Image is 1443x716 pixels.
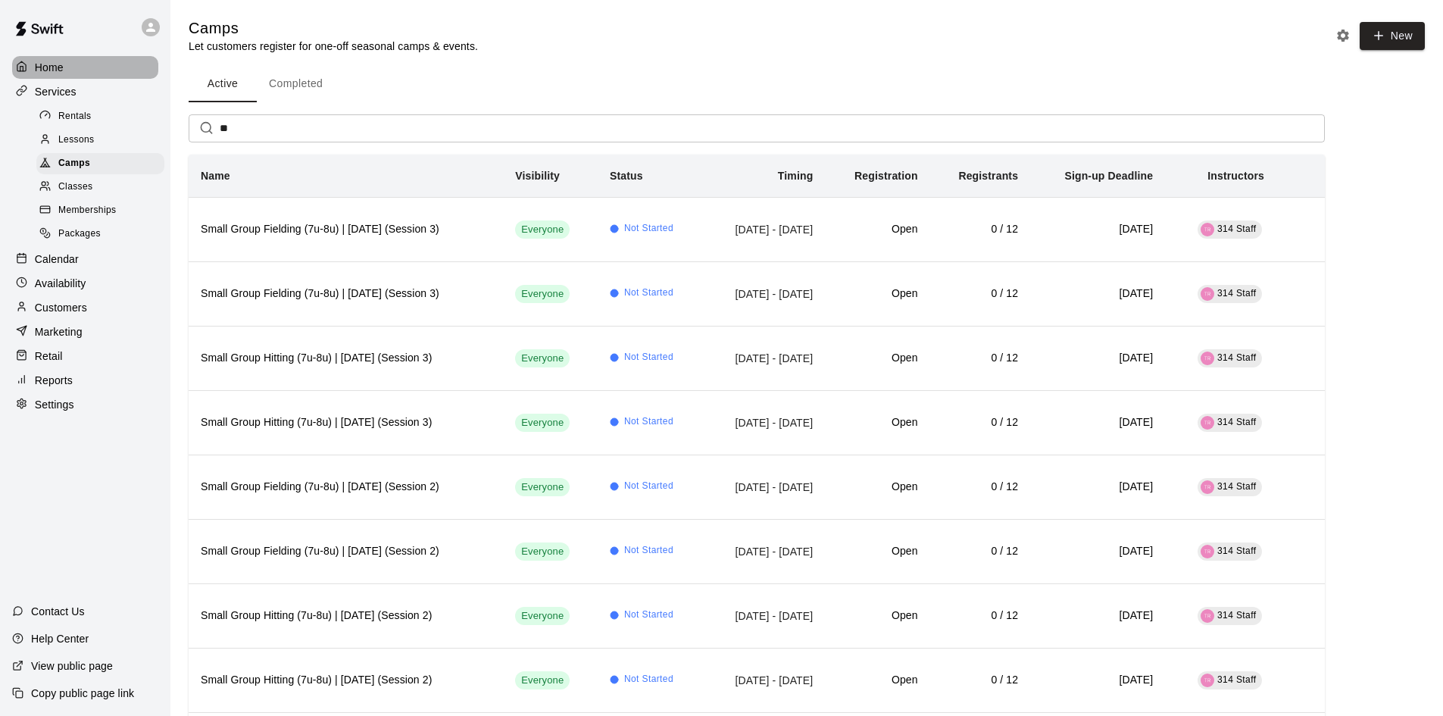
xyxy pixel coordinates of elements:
b: Timing [778,170,814,182]
div: Marketing [12,320,158,343]
span: 314 Staff [1217,224,1256,234]
a: Customers [12,296,158,319]
h6: [DATE] [1042,221,1153,238]
div: This service is visible to all of your customers [515,414,570,432]
h5: Camps [189,18,478,39]
div: Classes [36,177,164,198]
a: Availability [12,272,158,295]
button: Active [189,66,257,102]
p: Let customers register for one-off seasonal camps & events. [189,39,478,54]
div: Rentals [36,106,164,127]
span: 314 Staff [1217,610,1256,621]
span: Not Started [624,414,673,430]
div: Lessons [36,130,164,151]
b: Instructors [1207,170,1264,182]
h6: Open [837,672,917,689]
a: Packages [36,223,170,246]
b: Visibility [515,170,560,182]
h6: Small Group Fielding (7u-8u) | [DATE] (Session 3) [201,286,491,302]
img: 314 Staff [1201,609,1214,623]
h6: 0 / 12 [942,543,1018,560]
span: Not Started [624,350,673,365]
div: Memberships [36,200,164,221]
img: 314 Staff [1201,545,1214,558]
img: 314 Staff [1201,416,1214,430]
h6: Small Group Fielding (7u-8u) | [DATE] (Session 2) [201,479,491,496]
div: This service is visible to all of your customers [515,349,570,367]
span: 314 Staff [1217,417,1256,427]
span: Not Started [624,286,673,301]
h6: [DATE] [1042,479,1153,496]
span: Everyone [515,480,570,495]
h6: Small Group Hitting (7u-8u) | [DATE] (Session 3) [201,414,491,431]
td: [DATE] - [DATE] [703,261,825,326]
p: Services [35,84,77,99]
h6: Small Group Hitting (7u-8u) | [DATE] (Session 3) [201,350,491,367]
p: Home [35,60,64,75]
div: This service is visible to all of your customers [515,220,570,239]
div: This service is visible to all of your customers [515,607,570,625]
a: Reports [12,369,158,392]
div: This service is visible to all of your customers [515,542,570,561]
h6: 0 / 12 [942,479,1018,496]
h6: Open [837,286,917,302]
h6: [DATE] [1042,543,1153,560]
span: Not Started [624,672,673,687]
span: 314 Staff [1217,352,1256,363]
h6: Small Group Hitting (7u-8u) | [DATE] (Session 2) [201,672,491,689]
h6: 0 / 12 [942,414,1018,431]
h6: Small Group Fielding (7u-8u) | [DATE] (Session 3) [201,221,491,238]
div: Packages [36,224,164,245]
td: [DATE] - [DATE] [703,455,825,519]
span: Packages [58,227,101,242]
p: Help Center [31,631,89,646]
td: [DATE] - [DATE] [703,648,825,712]
div: Retail [12,345,158,367]
p: Contact Us [31,604,85,619]
h6: Small Group Fielding (7u-8u) | [DATE] (Session 2) [201,543,491,560]
img: 314 Staff [1201,352,1214,365]
p: View public page [31,658,113,674]
a: Services [12,80,158,103]
p: Marketing [35,324,83,339]
button: New [1360,22,1425,50]
a: Calendar [12,248,158,270]
span: 314 Staff [1217,546,1256,556]
div: Camps [36,153,164,174]
img: 314 Staff [1201,223,1214,236]
a: Settings [12,393,158,416]
img: 314 Staff [1201,287,1214,301]
a: Camps [36,152,170,176]
span: Everyone [515,223,570,237]
div: This service is visible to all of your customers [515,285,570,303]
a: Home [12,56,158,79]
a: Memberships [36,199,170,223]
span: 314 Staff [1217,481,1256,492]
img: 314 Staff [1201,480,1214,494]
p: Copy public page link [31,686,134,701]
td: [DATE] - [DATE] [703,390,825,455]
span: Not Started [624,608,673,623]
h6: Open [837,543,917,560]
span: Memberships [58,203,116,218]
p: Customers [35,300,87,315]
span: Everyone [515,287,570,302]
p: Settings [35,397,74,412]
h6: Open [837,479,917,496]
h6: [DATE] [1042,608,1153,624]
b: Status [610,170,643,182]
span: Everyone [515,609,570,624]
span: Everyone [515,352,570,366]
td: [DATE] - [DATE] [703,197,825,261]
span: Camps [58,156,90,171]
